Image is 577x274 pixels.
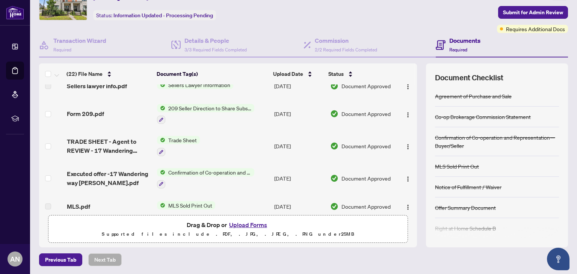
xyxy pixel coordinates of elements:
[435,183,501,191] div: Notice of Fulfillment / Waiver
[165,104,254,112] span: 209 Seller Direction to Share Substance of Offers
[330,110,338,118] img: Document Status
[67,169,151,187] span: Executed offer -17 Wandering way [PERSON_NAME].pdf
[154,63,270,84] th: Document Tag(s)
[328,70,344,78] span: Status
[402,140,414,152] button: Logo
[506,25,565,33] span: Requires Additional Docs
[405,204,411,210] img: Logo
[341,202,391,211] span: Document Approved
[67,81,127,90] span: Sellers lawyer info.pdf
[449,36,480,45] h4: Documents
[402,172,414,184] button: Logo
[88,253,122,266] button: Next Tab
[157,136,165,144] img: Status Icon
[271,130,327,162] td: [DATE]
[157,104,165,112] img: Status Icon
[270,63,326,84] th: Upload Date
[402,200,414,212] button: Logo
[227,220,269,230] button: Upload Forms
[330,202,338,211] img: Document Status
[341,110,391,118] span: Document Approved
[503,6,563,18] span: Submit for Admin Review
[402,108,414,120] button: Logo
[184,47,247,53] span: 3/3 Required Fields Completed
[53,230,403,239] p: Supported files include .PDF, .JPG, .JPEG, .PNG under 25 MB
[435,203,496,212] div: Offer Summary Document
[67,137,151,155] span: TRADE SHEET - Agent to REVIEW - 17 Wandering Way.pdf
[271,194,327,218] td: [DATE]
[67,202,90,211] span: MLS.pdf
[341,82,391,90] span: Document Approved
[405,112,411,118] img: Logo
[165,81,233,89] span: Sellers Lawyer Information
[435,72,503,83] span: Document Checklist
[67,109,104,118] span: Form 209.pdf
[330,142,338,150] img: Document Status
[341,142,391,150] span: Document Approved
[325,63,395,84] th: Status
[435,162,479,170] div: MLS Sold Print Out
[187,220,269,230] span: Drag & Drop or
[157,168,254,188] button: Status IconConfirmation of Co-operation and Representation—Buyer/Seller
[113,12,213,19] span: Information Updated - Processing Pending
[10,254,20,264] span: AN
[39,253,82,266] button: Previous Tab
[271,74,327,98] td: [DATE]
[435,113,531,121] div: Co-op Brokerage Commission Statement
[157,104,254,124] button: Status Icon209 Seller Direction to Share Substance of Offers
[435,133,559,150] div: Confirmation of Co-operation and Representation—Buyer/Seller
[165,168,254,176] span: Confirmation of Co-operation and Representation—Buyer/Seller
[435,224,496,232] div: Right at Home Schedule B
[157,136,200,156] button: Status IconTrade Sheet
[315,47,377,53] span: 2/2 Required Fields Completed
[341,174,391,182] span: Document Approved
[53,47,71,53] span: Required
[157,168,165,176] img: Status Icon
[405,176,411,182] img: Logo
[165,201,215,209] span: MLS Sold Print Out
[45,254,76,266] span: Previous Tab
[157,81,165,89] img: Status Icon
[165,136,200,144] span: Trade Sheet
[93,10,216,20] div: Status:
[157,201,215,209] button: Status IconMLS Sold Print Out
[271,162,327,194] td: [DATE]
[402,80,414,92] button: Logo
[66,70,103,78] span: (22) File Name
[6,6,24,20] img: logo
[405,84,411,90] img: Logo
[63,63,154,84] th: (22) File Name
[53,36,106,45] h4: Transaction Wizard
[330,174,338,182] img: Document Status
[330,82,338,90] img: Document Status
[435,92,512,100] div: Agreement of Purchase and Sale
[405,144,411,150] img: Logo
[498,6,568,19] button: Submit for Admin Review
[157,201,165,209] img: Status Icon
[157,81,233,89] button: Status IconSellers Lawyer Information
[547,248,569,270] button: Open asap
[271,98,327,130] td: [DATE]
[48,215,408,243] span: Drag & Drop orUpload FormsSupported files include .PDF, .JPG, .JPEG, .PNG under25MB
[315,36,377,45] h4: Commission
[184,36,247,45] h4: Details & People
[449,47,467,53] span: Required
[273,70,303,78] span: Upload Date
